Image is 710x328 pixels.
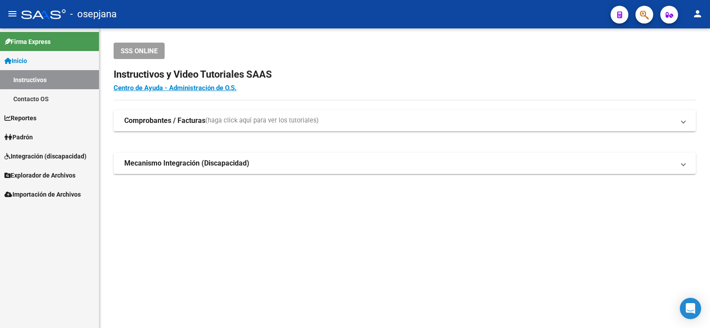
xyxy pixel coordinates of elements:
span: (haga click aquí para ver los tutoriales) [205,116,319,126]
mat-icon: menu [7,8,18,19]
strong: Mecanismo Integración (Discapacidad) [124,158,249,168]
span: Firma Express [4,37,51,47]
span: SSS ONLINE [121,47,158,55]
mat-expansion-panel-header: Mecanismo Integración (Discapacidad) [114,153,696,174]
span: Importación de Archivos [4,190,81,199]
span: Integración (discapacidad) [4,151,87,161]
span: Reportes [4,113,36,123]
a: Centro de Ayuda - Administración de O.S. [114,84,237,92]
span: Explorador de Archivos [4,170,75,180]
span: Inicio [4,56,27,66]
button: SSS ONLINE [114,43,165,59]
span: - osepjana [70,4,117,24]
h2: Instructivos y Video Tutoriales SAAS [114,66,696,83]
span: Padrón [4,132,33,142]
div: Open Intercom Messenger [680,298,701,319]
mat-expansion-panel-header: Comprobantes / Facturas(haga click aquí para ver los tutoriales) [114,110,696,131]
mat-icon: person [692,8,703,19]
strong: Comprobantes / Facturas [124,116,205,126]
